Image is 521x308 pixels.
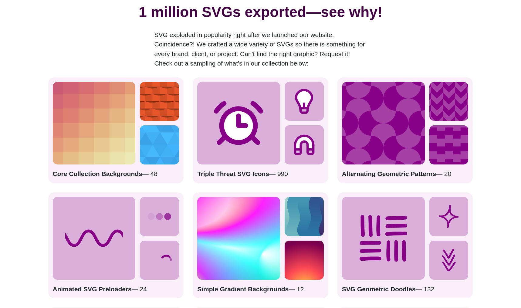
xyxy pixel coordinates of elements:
p: — 132 [342,284,469,294]
img: triangles in various blue shades background [140,125,179,164]
p: — 24 [53,284,179,294]
img: alternating gradient chain from purple to green [285,197,324,236]
strong: SVG Geometric Doodles [342,286,416,293]
strong: Simple Gradient Backgrounds [197,286,289,293]
img: Purple alternating chevron pattern [429,82,469,121]
strong: Core Collection Backgrounds [53,170,142,177]
p: — 20 [342,169,469,179]
img: purple mushroom cap design pattern [342,82,425,165]
p: — 990 [197,169,324,179]
img: colorful radial mesh gradient rainbow [197,197,280,280]
strong: Animated SVG Preloaders [53,286,132,293]
img: purple zig zag zipper pattern [429,125,469,164]
h2: 1 million SVGs exported—see why! [48,1,473,28]
strong: Alternating Geometric Patterns [342,170,436,177]
img: orange repeating pattern of alternating raised tiles [140,82,179,121]
img: glowing yellow warming the purple vector sky [285,241,324,280]
img: grid of squares pink blending into yellow [53,82,136,165]
p: SVG exploded in popularity right after we launched our website. Coincidence?! We crafted a wide v... [154,30,367,68]
p: — 12 [197,284,324,294]
strong: Triple Threat SVG Icons [197,170,269,177]
p: — 48 [53,169,179,179]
